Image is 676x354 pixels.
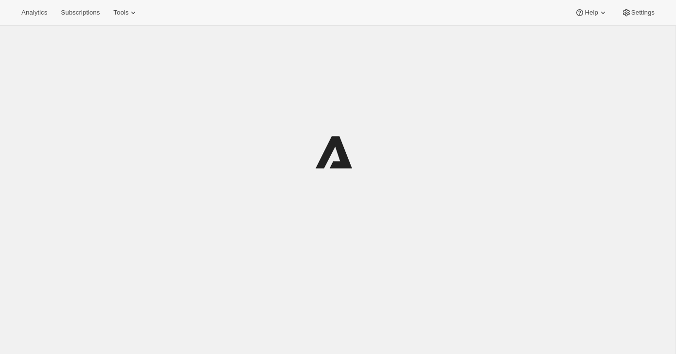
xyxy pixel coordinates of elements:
button: Help [569,6,613,19]
button: Tools [107,6,144,19]
button: Analytics [16,6,53,19]
span: Tools [113,9,128,17]
span: Subscriptions [61,9,100,17]
span: Help [585,9,598,17]
span: Analytics [21,9,47,17]
button: Subscriptions [55,6,106,19]
button: Settings [616,6,660,19]
span: Settings [631,9,655,17]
